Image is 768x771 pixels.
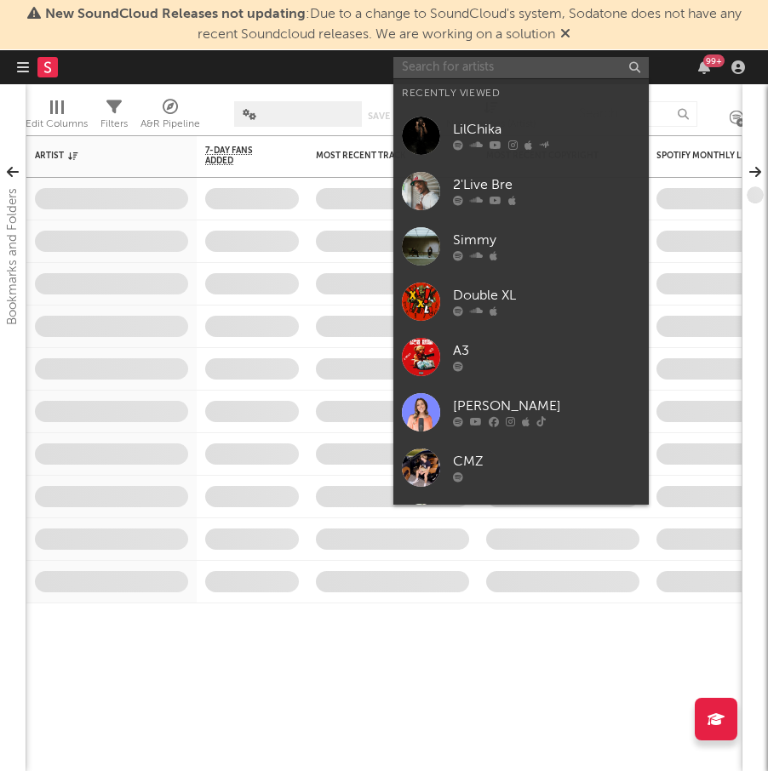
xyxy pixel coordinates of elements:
[140,114,200,134] div: A&R Pipeline
[560,28,570,42] span: Dismiss
[100,114,128,134] div: Filters
[402,83,640,104] div: Recently Viewed
[35,151,163,161] div: Artist
[703,54,725,67] div: 99 +
[453,397,640,417] div: [PERSON_NAME]
[698,60,710,74] button: 99+
[453,341,640,362] div: A3
[453,120,640,140] div: LilChika
[453,175,640,196] div: 2'Live Bre
[205,146,273,166] span: 7-Day Fans Added
[393,495,649,551] a: C Rose
[100,93,128,142] div: Filters
[393,219,649,274] a: Simmy
[393,440,649,495] a: CMZ
[316,151,444,161] div: Most Recent Track
[45,8,742,42] span: : Due to a change to SoundCloud's system, Sodatone does not have any recent Soundcloud releases. ...
[140,93,200,142] div: A&R Pipeline
[393,57,649,78] input: Search for artists
[453,231,640,251] div: Simmy
[393,385,649,440] a: [PERSON_NAME]
[393,163,649,219] a: 2'Live Bre
[26,114,88,134] div: Edit Columns
[453,286,640,306] div: Double XL
[453,452,640,472] div: CMZ
[393,329,649,385] a: A3
[368,111,390,121] button: Save
[3,188,23,325] div: Bookmarks and Folders
[393,108,649,163] a: LilChika
[45,8,306,21] span: New SoundCloud Releases not updating
[26,93,88,142] div: Edit Columns
[393,274,649,329] a: Double XL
